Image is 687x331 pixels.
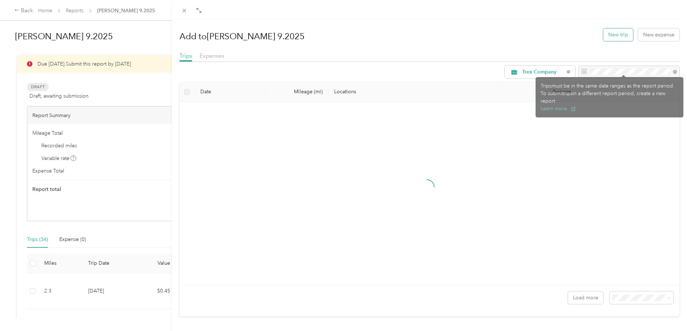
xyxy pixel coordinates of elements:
[541,82,678,90] div: Trips must be in the same date ranges as the report period.
[603,28,633,41] button: New trip
[179,52,192,59] span: Trips
[541,90,678,105] div: To submit trips in a different report period, create a new report
[328,82,547,102] th: Locations
[647,291,687,331] iframe: Everlance-gr Chat Button Frame
[568,291,603,304] button: Load more
[638,28,679,41] button: New expense
[200,52,224,59] span: Expenses
[179,28,305,45] h1: Add to [PERSON_NAME] 9.2025
[541,105,576,112] button: Learn more.
[266,82,328,102] th: Mileage (mi)
[195,82,266,102] th: Date
[522,70,564,75] span: Trex Company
